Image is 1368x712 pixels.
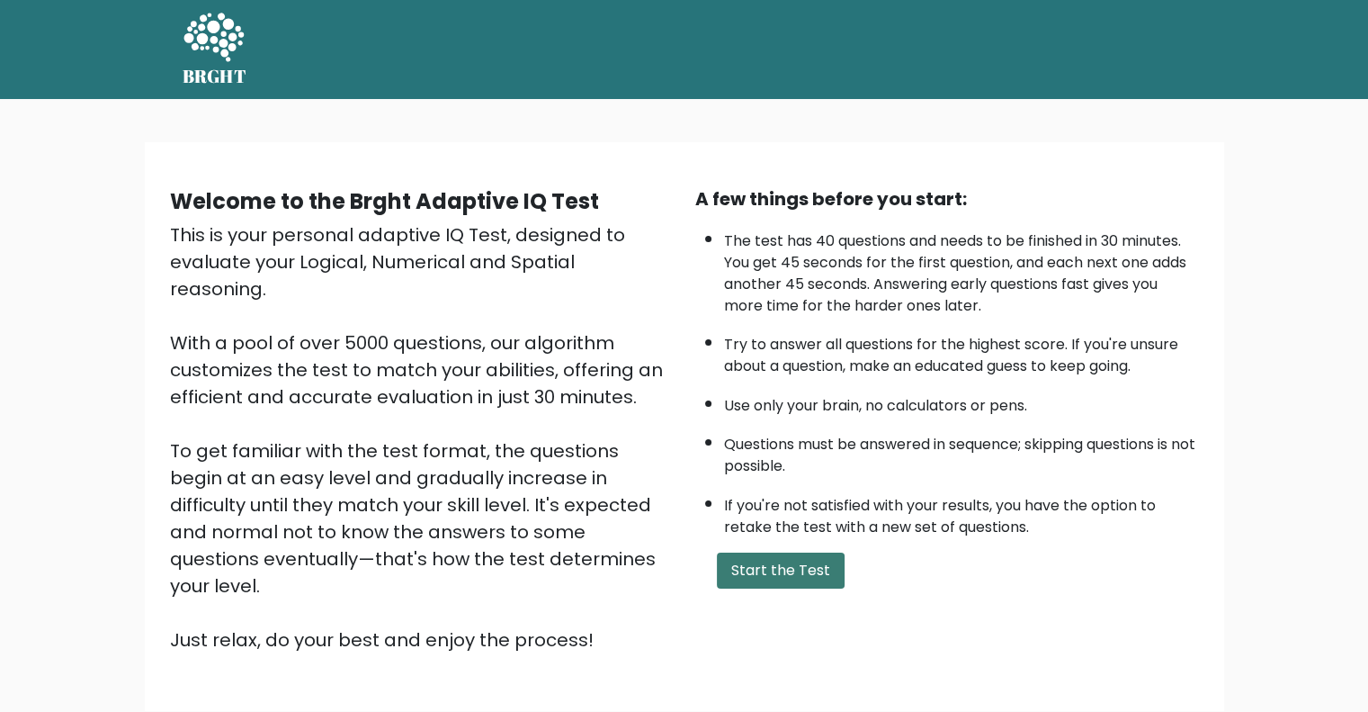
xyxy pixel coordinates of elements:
h5: BRGHT [183,66,247,87]
b: Welcome to the Brght Adaptive IQ Test [170,186,599,216]
li: Questions must be answered in sequence; skipping questions is not possible. [724,425,1199,477]
div: This is your personal adaptive IQ Test, designed to evaluate your Logical, Numerical and Spatial ... [170,221,674,653]
div: A few things before you start: [695,185,1199,212]
li: Try to answer all questions for the highest score. If you're unsure about a question, make an edu... [724,325,1199,377]
li: If you're not satisfied with your results, you have the option to retake the test with a new set ... [724,486,1199,538]
li: Use only your brain, no calculators or pens. [724,386,1199,417]
a: BRGHT [183,7,247,92]
button: Start the Test [717,553,845,589]
li: The test has 40 questions and needs to be finished in 30 minutes. You get 45 seconds for the firs... [724,221,1199,317]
